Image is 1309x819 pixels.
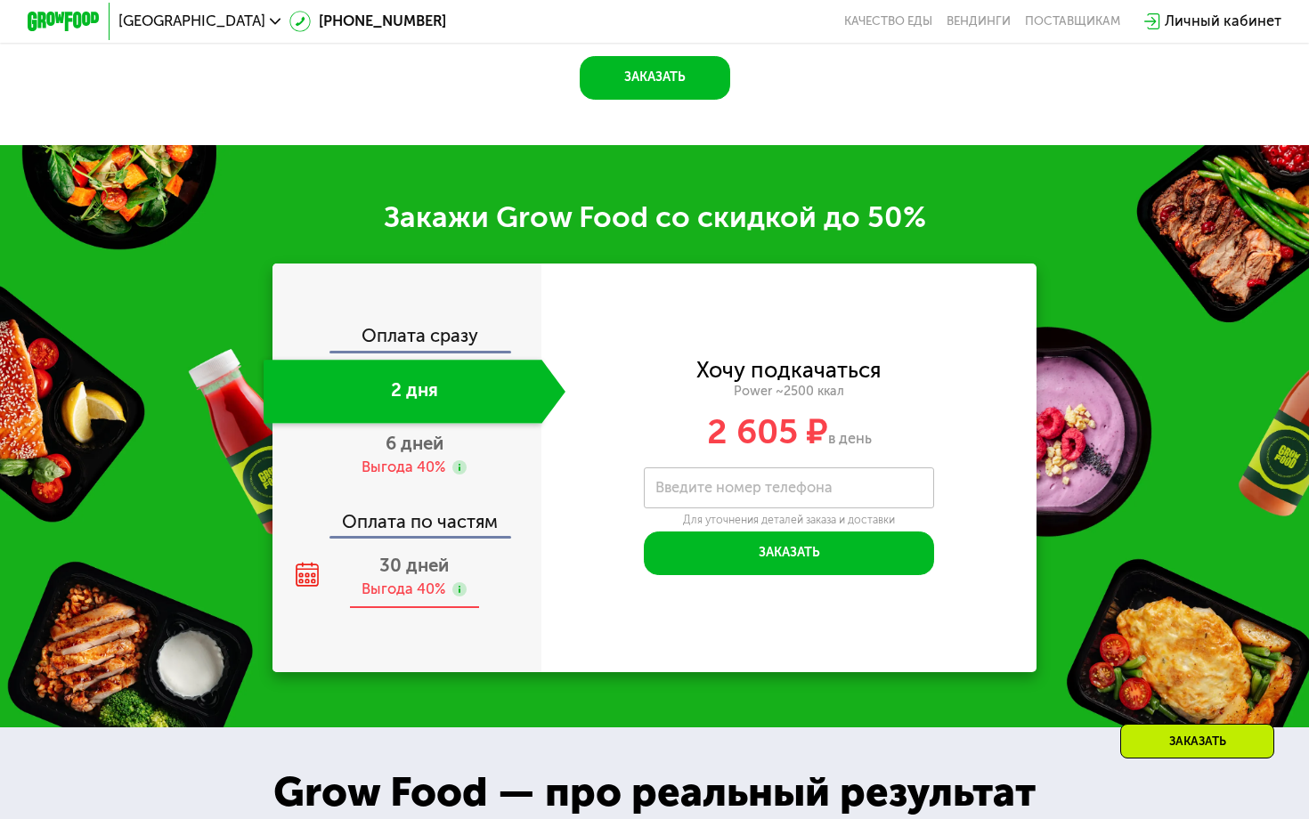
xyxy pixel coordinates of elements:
[580,56,730,100] button: Заказать
[118,14,265,28] span: [GEOGRAPHIC_DATA]
[655,482,833,492] label: Введите номер телефона
[947,14,1011,28] a: Вендинги
[1165,11,1281,33] div: Личный кабинет
[707,411,828,452] span: 2 605 ₽
[696,361,882,381] div: Хочу подкачаться
[644,531,935,575] button: Заказать
[828,430,872,447] span: в день
[1025,14,1120,28] div: поставщикам
[1120,724,1274,758] div: Заказать
[289,11,446,33] a: [PHONE_NUMBER]
[844,14,932,28] a: Качество еды
[541,384,1036,400] div: Power ~2500 ккал
[274,494,541,536] div: Оплата по частям
[379,555,449,576] span: 30 дней
[362,458,445,478] div: Выгода 40%
[362,580,445,600] div: Выгода 40%
[386,433,443,454] span: 6 дней
[274,327,541,351] div: Оплата сразу
[644,513,935,527] div: Для уточнения деталей заказа и доставки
